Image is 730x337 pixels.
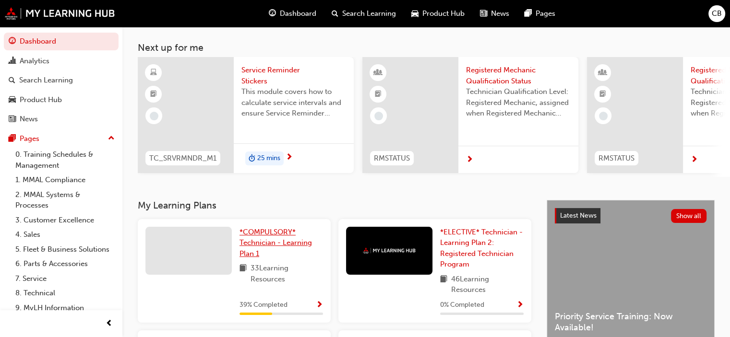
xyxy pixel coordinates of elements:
span: This module covers how to calculate service intervals and ensure Service Reminder Stickers are co... [241,86,346,119]
a: *ELECTIVE* Technician - Learning Plan 2: Registered Technician Program [440,227,524,270]
a: Search Learning [4,71,119,89]
span: RMSTATUS [598,153,634,164]
span: TC_SRVRMNDR_M1 [149,153,216,164]
div: Pages [20,133,39,144]
span: pages-icon [9,135,16,143]
span: car-icon [9,96,16,105]
span: learningResourceType_INSTRUCTOR_LED-icon [375,67,382,79]
span: duration-icon [249,152,255,165]
span: book-icon [239,263,247,284]
span: next-icon [286,153,293,162]
span: guage-icon [269,8,276,20]
span: Latest News [560,211,597,220]
a: News [4,110,119,128]
span: Dashboard [280,8,316,19]
span: Search Learning [342,8,396,19]
span: search-icon [9,76,15,85]
span: Registered Mechanic Qualification Status [466,65,571,86]
span: Product Hub [422,8,465,19]
span: learningRecordVerb_NONE-icon [374,112,383,120]
a: 6. Parts & Accessories [12,256,119,271]
button: Show Progress [516,299,524,311]
span: next-icon [466,156,473,164]
span: car-icon [411,8,419,20]
button: Pages [4,130,119,148]
a: RMSTATUSRegistered Mechanic Qualification StatusTechnician Qualification Level: Registered Mechan... [362,57,578,173]
button: Show all [671,209,707,223]
a: 5. Fleet & Business Solutions [12,242,119,257]
a: 4. Sales [12,227,119,242]
span: learningRecordVerb_NONE-icon [150,112,158,120]
span: 0 % Completed [440,300,484,311]
span: RMSTATUS [374,153,410,164]
span: CB [712,8,722,19]
span: 39 % Completed [239,300,287,311]
span: Show Progress [516,301,524,310]
span: *ELECTIVE* Technician - Learning Plan 2: Registered Technician Program [440,228,523,269]
a: Analytics [4,52,119,70]
a: Product Hub [4,91,119,109]
button: CB [708,5,725,22]
span: Technician Qualification Level: Registered Mechanic, assigned when Registered Mechanic modules ha... [466,86,571,119]
span: chart-icon [9,57,16,66]
span: *COMPULSORY* Technician - Learning Plan 1 [239,228,312,258]
span: 46 Learning Resources [451,274,524,295]
span: booktick-icon [150,88,157,101]
div: Product Hub [20,94,62,105]
img: mmal [5,7,115,20]
a: TC_SRVRMNDR_M1Service Reminder StickersThis module covers how to calculate service intervals and ... [138,57,354,173]
span: book-icon [440,274,447,295]
span: search-icon [332,8,338,20]
div: Search Learning [19,75,73,86]
span: news-icon [480,8,487,20]
span: up-icon [108,132,115,145]
a: search-iconSearch Learning [324,4,404,23]
a: 0. Training Schedules & Management [12,147,119,173]
span: booktick-icon [375,88,382,101]
span: learningResourceType_ELEARNING-icon [150,67,157,79]
h3: Next up for me [122,42,730,53]
span: learningRecordVerb_NONE-icon [599,112,608,120]
span: booktick-icon [599,88,606,101]
span: Pages [536,8,555,19]
span: learningResourceType_INSTRUCTOR_LED-icon [599,67,606,79]
button: Show Progress [316,299,323,311]
a: news-iconNews [472,4,517,23]
span: Service Reminder Stickers [241,65,346,86]
span: news-icon [9,115,16,124]
a: Latest NewsShow all [555,208,706,223]
a: car-iconProduct Hub [404,4,472,23]
img: mmal [363,247,416,254]
h3: My Learning Plans [138,200,531,211]
a: guage-iconDashboard [261,4,324,23]
span: prev-icon [106,318,113,330]
span: next-icon [691,156,698,164]
a: 9. MyLH Information [12,301,119,315]
a: 3. Customer Excellence [12,213,119,228]
a: 8. Technical [12,286,119,301]
div: Analytics [20,56,49,67]
a: 7. Service [12,271,119,286]
span: 33 Learning Resources [251,263,323,284]
a: pages-iconPages [517,4,563,23]
span: pages-icon [525,8,532,20]
a: 2. MMAL Systems & Processes [12,187,119,213]
span: Show Progress [316,301,323,310]
span: News [491,8,509,19]
span: guage-icon [9,37,16,46]
a: *COMPULSORY* Technician - Learning Plan 1 [239,227,323,259]
a: Dashboard [4,33,119,50]
a: 1. MMAL Compliance [12,173,119,187]
div: News [20,114,38,125]
span: Priority Service Training: Now Available! [555,311,706,333]
span: 25 mins [257,153,280,164]
button: DashboardAnalyticsSearch LearningProduct HubNews [4,31,119,130]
